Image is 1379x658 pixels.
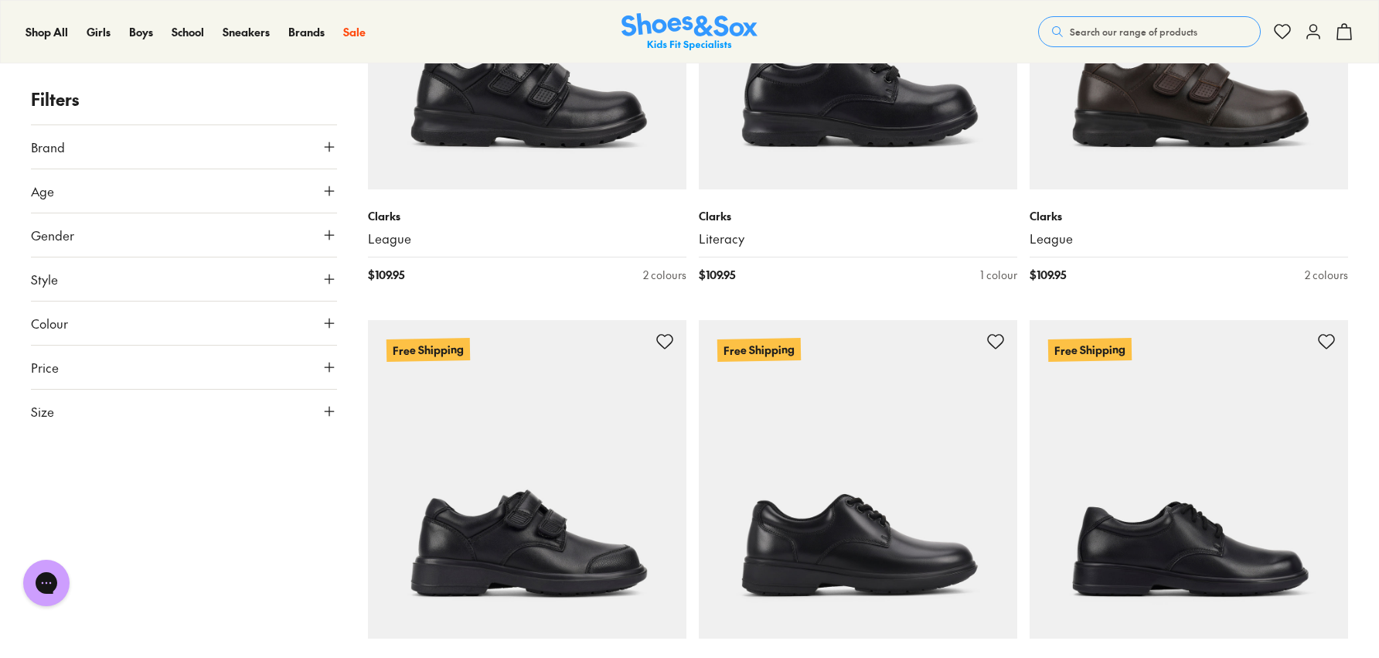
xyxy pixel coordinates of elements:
button: Price [31,346,337,389]
a: Free Shipping [1030,320,1348,639]
button: Colour [31,302,337,345]
p: Free Shipping [386,338,470,362]
span: $ 109.95 [699,267,735,283]
span: Gender [31,226,74,244]
span: $ 109.95 [368,267,404,283]
a: Shoes & Sox [621,13,758,51]
p: Clarks [1030,208,1348,224]
p: Filters [31,87,337,112]
button: Age [31,169,337,213]
a: Shop All [26,24,68,40]
p: Clarks [368,208,686,224]
a: School [172,24,204,40]
span: Brands [288,24,325,39]
a: Sale [343,24,366,40]
span: Sneakers [223,24,270,39]
span: Girls [87,24,111,39]
span: Style [31,270,58,288]
p: Free Shipping [717,338,801,362]
button: Search our range of products [1038,16,1261,47]
button: Size [31,390,337,433]
span: Brand [31,138,65,156]
a: Boys [129,24,153,40]
div: 2 colours [1305,267,1348,283]
p: Free Shipping [1048,338,1132,362]
span: Search our range of products [1070,25,1197,39]
img: SNS_Logo_Responsive.svg [621,13,758,51]
a: Free Shipping [699,320,1017,639]
a: Girls [87,24,111,40]
a: Free Shipping [368,320,686,639]
span: Size [31,402,54,421]
button: Gender [31,213,337,257]
span: Price [31,358,59,377]
a: League [368,230,686,247]
span: Sale [343,24,366,39]
span: Age [31,182,54,200]
span: Colour [31,314,68,332]
div: 1 colour [980,267,1017,283]
span: School [172,24,204,39]
span: Boys [129,24,153,39]
a: Brands [288,24,325,40]
a: League [1030,230,1348,247]
button: Style [31,257,337,301]
span: $ 109.95 [1030,267,1066,283]
span: Shop All [26,24,68,39]
iframe: Gorgias live chat messenger [15,554,77,612]
div: 2 colours [643,267,686,283]
a: Literacy [699,230,1017,247]
a: Sneakers [223,24,270,40]
button: Brand [31,125,337,169]
p: Clarks [699,208,1017,224]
